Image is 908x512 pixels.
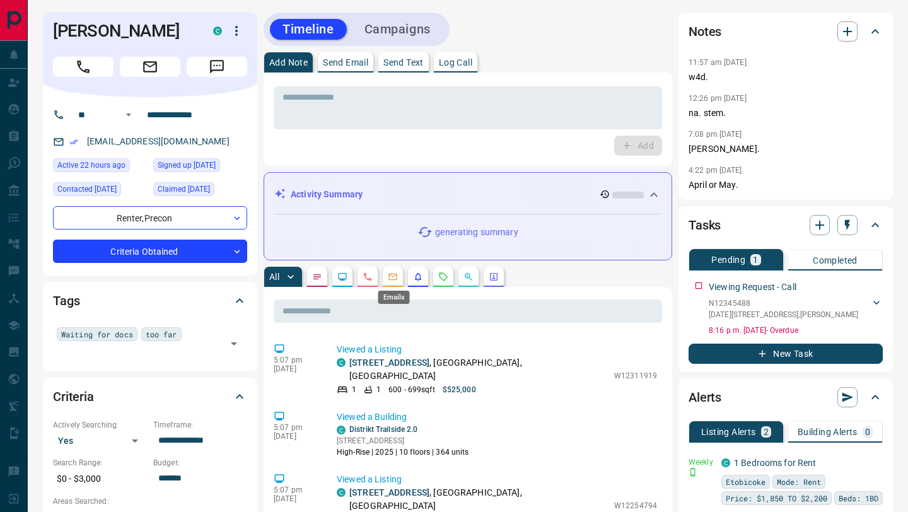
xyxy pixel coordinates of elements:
[53,158,147,176] div: Sun Aug 17 2025
[337,343,657,356] p: Viewed a Listing
[53,21,194,41] h1: [PERSON_NAME]
[689,387,721,407] h2: Alerts
[274,494,318,503] p: [DATE]
[337,446,469,458] p: High-Rise | 2025 | 10 floors | 364 units
[53,381,247,412] div: Criteria
[274,183,661,206] div: Activity Summary
[689,107,883,120] p: na. stem.
[777,475,821,488] span: Mode: Rent
[269,272,279,281] p: All
[798,428,858,436] p: Building Alerts
[337,435,469,446] p: [STREET_ADDRESS]
[158,159,216,172] span: Signed up [DATE]
[53,286,247,316] div: Tags
[701,428,756,436] p: Listing Alerts
[337,410,657,424] p: Viewed a Building
[376,384,381,395] p: 1
[689,94,747,103] p: 12:26 pm [DATE]
[865,428,870,436] p: 0
[764,428,769,436] p: 2
[413,272,423,282] svg: Listing Alerts
[53,291,79,311] h2: Tags
[53,182,147,200] div: Sat Aug 16 2025
[337,473,657,486] p: Viewed a Listing
[734,458,817,468] a: 1 Bedrooms for Rent
[337,488,346,497] div: condos.ca
[689,16,883,47] div: Notes
[312,272,322,282] svg: Notes
[57,183,117,195] span: Contacted [DATE]
[721,458,730,467] div: condos.ca
[689,215,721,235] h2: Tasks
[689,58,747,67] p: 11:57 am [DATE]
[689,166,742,175] p: 4:22 pm [DATE]
[813,256,858,265] p: Completed
[689,143,883,156] p: [PERSON_NAME].
[363,272,373,282] svg: Calls
[709,309,858,320] p: [DATE][STREET_ADDRESS] , [PERSON_NAME]
[53,496,247,507] p: Areas Searched:
[337,358,346,367] div: condos.ca
[53,240,247,263] div: Criteria Obtained
[291,188,363,201] p: Activity Summary
[689,382,883,412] div: Alerts
[158,183,210,195] span: Claimed [DATE]
[349,356,608,383] p: , [GEOGRAPHIC_DATA], [GEOGRAPHIC_DATA]
[388,272,398,282] svg: Emails
[689,178,883,192] p: April or May.
[153,182,247,200] div: Mon Jan 22 2024
[323,58,368,67] p: Send Email
[337,272,347,282] svg: Lead Browsing Activity
[274,423,318,432] p: 5:07 pm
[463,272,474,282] svg: Opportunities
[53,57,113,77] span: Call
[53,431,147,451] div: Yes
[352,384,356,395] p: 1
[53,206,247,230] div: Renter , Precon
[443,384,476,395] p: $525,000
[274,364,318,373] p: [DATE]
[753,255,758,264] p: 1
[349,425,417,434] a: Distrikt Trailside 2.0
[213,26,222,35] div: condos.ca
[274,486,318,494] p: 5:07 pm
[53,468,147,489] p: $0 - $3,000
[270,19,347,40] button: Timeline
[614,500,657,511] p: W12254794
[274,432,318,441] p: [DATE]
[269,58,308,67] p: Add Note
[378,291,410,304] div: Emails
[349,487,429,497] a: [STREET_ADDRESS]
[689,210,883,240] div: Tasks
[69,137,78,146] svg: Email Verified
[146,328,177,340] span: too far
[153,158,247,176] div: Sun Jan 21 2024
[689,130,742,139] p: 7:08 pm [DATE]
[383,58,424,67] p: Send Text
[388,384,434,395] p: 600 - 699 sqft
[689,468,697,477] svg: Push Notification Only
[435,226,518,239] p: generating summary
[689,21,721,42] h2: Notes
[53,387,94,407] h2: Criteria
[274,356,318,364] p: 5:07 pm
[614,370,657,381] p: W12311919
[352,19,443,40] button: Campaigns
[839,492,878,504] span: Beds: 1BD
[439,58,472,67] p: Log Call
[726,475,765,488] span: Etobicoke
[121,107,136,122] button: Open
[438,272,448,282] svg: Requests
[711,255,745,264] p: Pending
[120,57,180,77] span: Email
[709,295,883,323] div: N12345488[DATE][STREET_ADDRESS],[PERSON_NAME]
[53,419,147,431] p: Actively Searching:
[689,71,883,84] p: w4d.
[726,492,827,504] span: Price: $1,850 TO $2,200
[53,457,147,468] p: Search Range:
[349,358,429,368] a: [STREET_ADDRESS]
[337,426,346,434] div: condos.ca
[225,335,243,352] button: Open
[153,457,247,468] p: Budget:
[57,159,125,172] span: Active 22 hours ago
